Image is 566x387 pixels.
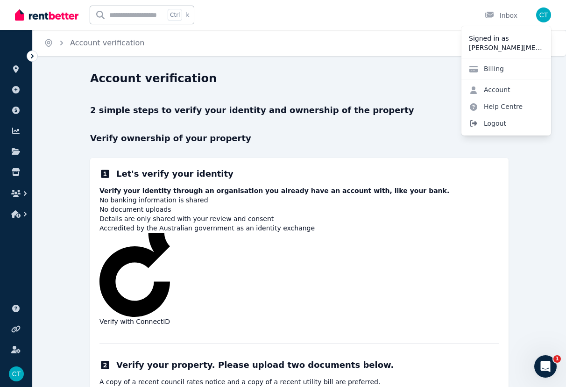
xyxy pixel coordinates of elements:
[461,60,511,77] a: Billing
[469,43,544,52] p: [PERSON_NAME][MEDICAL_DATA]
[485,11,517,20] div: Inbox
[116,358,394,372] h2: Verify your property. Please upload two documents below.
[90,104,509,117] p: 2 simple steps to verify your identity and ownership of the property
[553,355,561,363] span: 1
[15,8,78,22] img: RentBetter
[70,38,144,47] a: Account verification
[99,233,170,326] button: Verify with ConnectID
[90,71,217,86] h1: Account verification
[168,9,182,21] span: Ctrl
[90,132,509,145] p: Verify ownership of your property
[186,11,189,19] span: k
[99,214,499,223] p: Details are only shared with your review and consent
[99,223,499,233] p: Accredited by the Australian government as an identity exchange
[534,355,557,378] iframe: Intercom live chat
[461,98,530,115] a: Help Centre
[33,30,156,56] nav: Breadcrumb
[536,7,551,22] img: Claire Tao
[9,366,24,381] img: Claire Tao
[99,186,499,195] p: Verify your identity through an organisation you already have an account with, like your bank.
[461,81,518,98] a: Account
[116,167,233,180] h2: Let's verify your identity
[99,377,499,387] p: A copy of a recent council rates notice and a copy of a recent utility bill are preferred.
[461,115,551,132] span: Logout
[469,34,544,43] p: Signed in as
[99,205,499,214] p: No document uploads
[99,195,499,205] p: No banking information is shared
